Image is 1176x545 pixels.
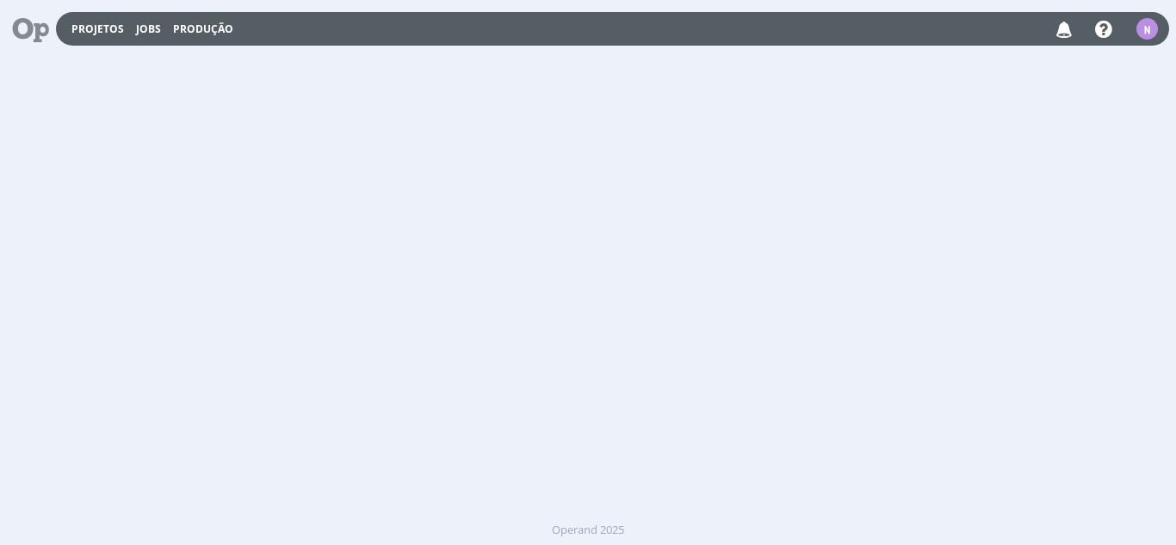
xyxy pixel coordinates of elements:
button: N [1136,14,1159,44]
a: Projetos [71,22,124,36]
button: Projetos [66,22,129,36]
button: Produção [168,22,238,36]
a: Produção [173,22,233,36]
button: Jobs [131,22,166,36]
div: N [1136,18,1158,40]
a: Jobs [136,22,161,36]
